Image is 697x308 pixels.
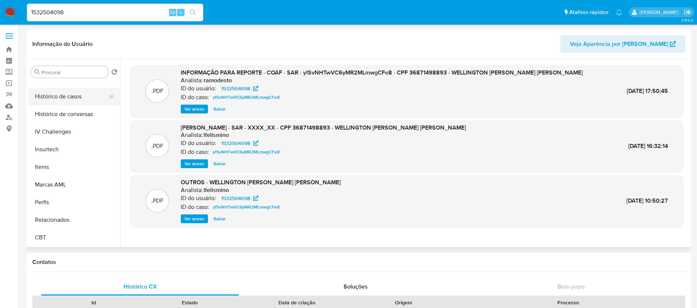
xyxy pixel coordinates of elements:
[181,178,341,186] span: OUTROS - WELLINGTON [PERSON_NAME] [PERSON_NAME]
[181,123,466,132] span: [PERSON_NAME] - SAR - XXXX_XX - CPF 36871498893 - WELLINGTON [PERSON_NAME] [PERSON_NAME]
[170,9,176,16] span: Alt
[184,215,204,222] span: Ver anexo
[181,186,203,194] p: Analista:
[213,105,226,113] span: Baixar
[27,8,203,17] input: Pesquise usuários ou casos...
[28,193,120,211] button: Perfis
[32,40,93,48] h1: Informação do Usuário
[221,84,250,93] span: 1532504098
[221,194,250,203] span: 1532504098
[181,68,583,77] span: INFORMAÇÃO PARA REPORTE - COAF - SAR - yfSvNHTwVC6yMR2MLmwgCFe8 - CPF 36871498893 - WELLINGTON [P...
[184,160,204,167] span: Ver anexo
[181,77,203,84] p: Analista:
[684,8,691,16] a: Sair
[210,203,283,211] a: yfSvNHTwVC6yMR2MLmwgCFe8
[185,7,200,18] button: search-icon
[28,229,120,246] button: CBT
[181,85,216,92] p: ID do usuário:
[34,69,40,75] button: Procurar
[51,299,137,306] div: Id
[181,139,216,147] p: ID do usuário:
[42,69,105,76] input: Procurar
[28,211,120,229] button: Relacionados
[361,299,447,306] div: Origem
[560,35,685,53] button: Veja Aparência por [PERSON_NAME]
[151,87,164,95] p: .PDF
[217,139,263,148] a: 1532504098
[569,8,608,16] span: Atalhos rápidos
[28,141,120,158] button: Insurtech
[181,105,208,113] button: Ver anexo
[181,159,208,168] button: Ver anexo
[213,215,226,222] span: Baixar
[217,194,263,203] a: 1532504098
[151,142,164,150] p: .PDF
[557,282,585,291] span: Bate-papo
[28,105,120,123] button: Histórico de conversas
[217,84,263,93] a: 1532504098
[181,214,208,223] button: Ver anexo
[210,214,229,223] button: Baixar
[213,93,280,102] span: yfSvNHTwVC6yMR2MLmwgCFe8
[28,158,120,176] button: Items
[570,35,668,53] span: Veja Aparência por [PERSON_NAME]
[243,299,351,306] div: Data de criação
[213,148,280,156] span: yfSvNHTwVC6yMR2MLmwgCFe8
[210,159,229,168] button: Baixar
[626,196,668,205] span: [DATE] 10:50:27
[640,9,681,16] p: weverton.gomes@mercadopago.com.br
[210,93,283,102] a: yfSvNHTwVC6yMR2MLmwgCFe8
[181,94,209,101] p: ID do caso:
[123,282,157,291] span: Histórico CX
[111,69,117,77] button: Retornar ao pedido padrão
[616,9,622,15] a: Notificações
[213,203,280,211] span: yfSvNHTwVC6yMR2MLmwgCFe8
[181,195,216,202] p: ID do usuário:
[457,299,680,306] div: Processo
[210,105,229,113] button: Baixar
[204,77,232,84] h6: ramodesto
[28,88,114,105] button: Histórico de casos
[151,197,164,205] p: .PDF
[181,131,203,139] p: Analista:
[28,176,120,193] button: Marcas AML
[147,299,233,306] div: Estado
[181,148,209,156] p: ID do caso:
[204,131,229,139] h6: lfelismino
[181,203,209,211] p: ID do caso:
[213,160,226,167] span: Baixar
[627,87,668,95] span: [DATE] 17:50:45
[628,142,668,150] span: [DATE] 16:32:14
[204,186,229,194] h6: lfelismino
[28,123,120,141] button: IV Challenges
[210,148,283,156] a: yfSvNHTwVC6yMR2MLmwgCFe8
[32,258,685,266] h1: Contatos
[180,9,182,16] span: s
[344,282,368,291] span: Soluções
[221,139,250,148] span: 1532504098
[184,105,204,113] span: Ver anexo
